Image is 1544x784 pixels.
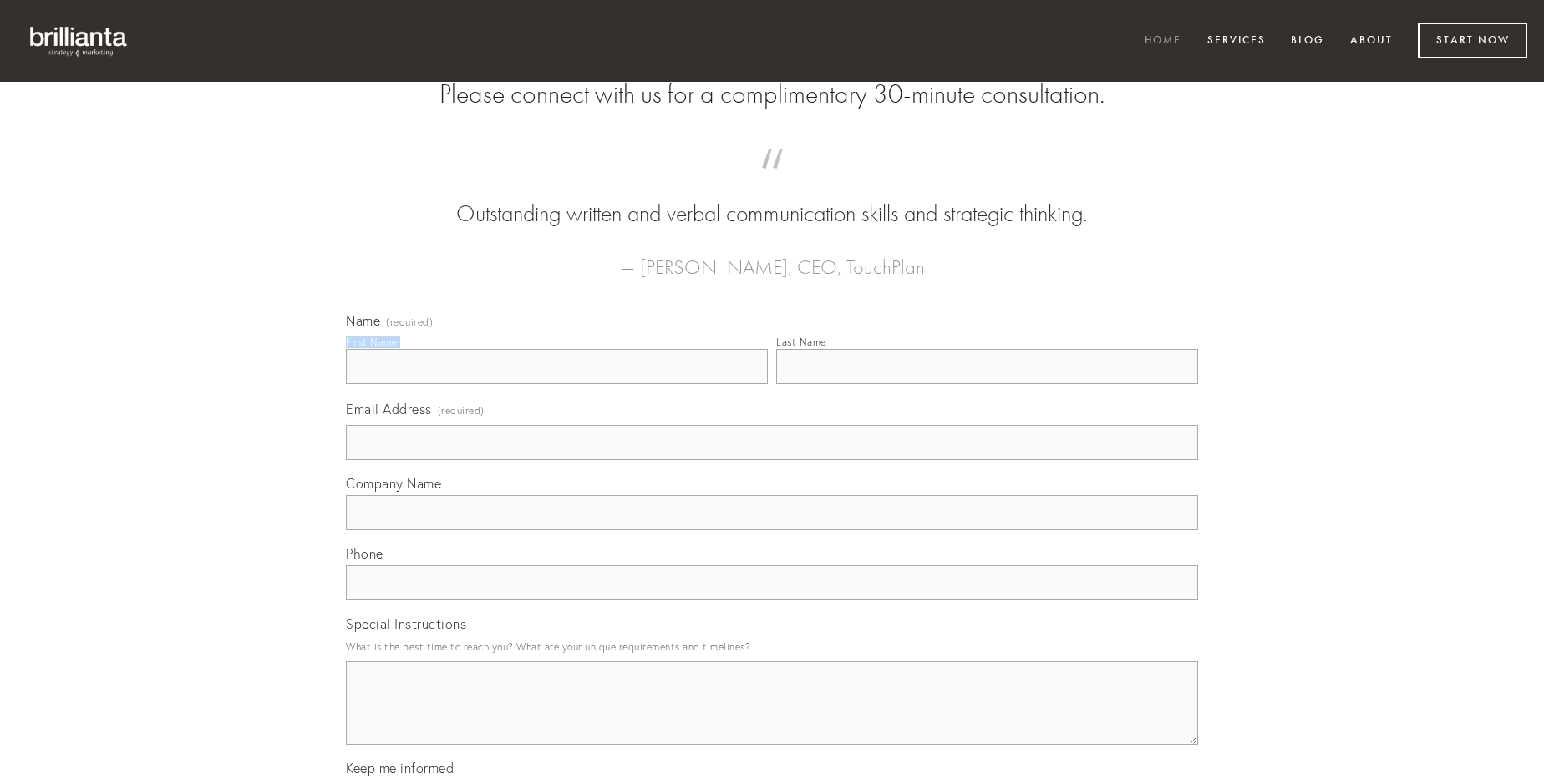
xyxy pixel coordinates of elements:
[1196,28,1277,55] a: Services
[373,165,1171,198] span: “
[346,615,466,632] span: Special Instructions
[346,78,1198,110] h2: Please connect with us for a complimentary 30-minute consultation.
[373,230,1171,284] figcaption: — [PERSON_NAME], CEO, TouchPlan
[346,475,441,492] span: Company Name
[1280,28,1335,55] a: Blog
[346,760,454,776] span: Keep me informed
[17,17,142,65] img: brillianta - research, strategy, marketing
[776,336,826,348] div: Last Name
[346,545,383,562] span: Phone
[1418,23,1527,58] a: Start Now
[386,317,433,327] span: (required)
[346,312,380,329] span: Name
[1339,28,1404,55] a: About
[438,399,485,422] span: (required)
[1134,28,1192,55] a: Home
[373,165,1171,230] blockquote: Outstanding written and verbal communication skills and strategic thinking.
[346,336,397,348] div: First Name
[346,635,1198,658] p: What is the best time to reach you? What are your unique requirements and timelines?
[346,401,432,417] span: Email Address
